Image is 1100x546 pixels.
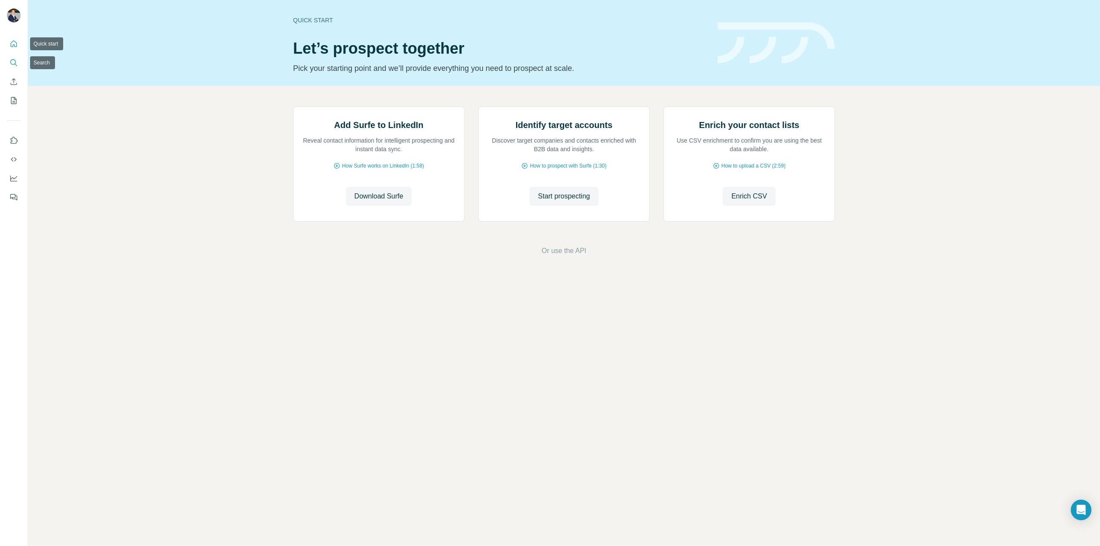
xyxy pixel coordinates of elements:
h1: Let’s prospect together [293,40,707,57]
button: Feedback [7,189,21,205]
button: Use Surfe API [7,152,21,167]
p: Discover target companies and contacts enriched with B2B data and insights. [487,136,641,153]
button: Or use the API [541,246,586,256]
span: How to prospect with Surfe (1:30) [530,162,606,170]
button: Dashboard [7,171,21,186]
p: Pick your starting point and we’ll provide everything you need to prospect at scale. [293,62,707,74]
button: Enrich CSV [723,187,776,206]
div: Open Intercom Messenger [1071,500,1091,520]
h2: Identify target accounts [516,119,613,131]
img: Avatar [7,9,21,22]
button: Quick start [7,36,21,52]
span: Enrich CSV [731,191,767,201]
h2: Add Surfe to LinkedIn [334,119,424,131]
span: How to upload a CSV (2:59) [721,162,785,170]
p: Reveal contact information for intelligent prospecting and instant data sync. [302,136,455,153]
button: My lists [7,93,21,108]
button: Start prospecting [529,187,599,206]
h2: Enrich your contact lists [699,119,799,131]
button: Enrich CSV [7,74,21,89]
button: Search [7,55,21,70]
span: Download Surfe [354,191,403,201]
button: Download Surfe [346,187,412,206]
span: How Surfe works on LinkedIn (1:58) [342,162,424,170]
div: Quick start [293,16,707,24]
p: Use CSV enrichment to confirm you are using the best data available. [672,136,826,153]
img: banner [718,22,835,64]
button: Use Surfe on LinkedIn [7,133,21,148]
span: Start prospecting [538,191,590,201]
